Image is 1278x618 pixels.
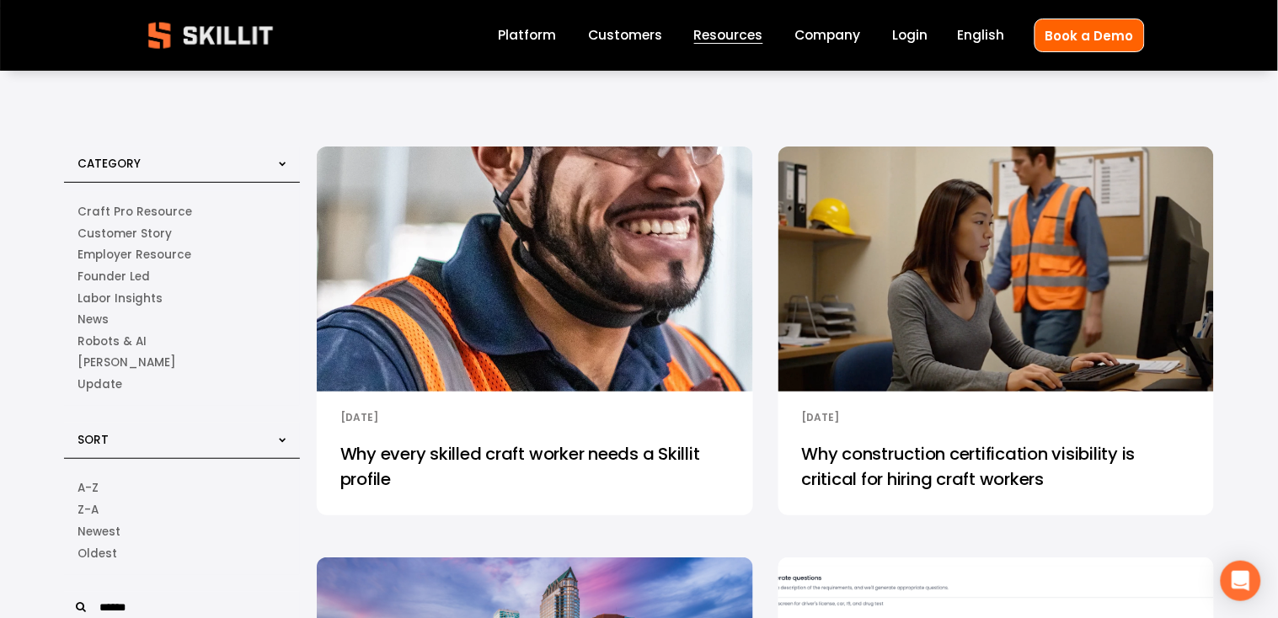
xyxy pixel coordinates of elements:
[78,157,141,173] span: Category
[134,10,287,61] img: Skillit
[340,410,378,424] time: [DATE]
[78,331,286,353] a: Robots & AI
[958,24,1005,47] div: language picker
[78,479,99,498] span: A-Z
[78,309,286,331] a: News
[78,288,286,310] a: Labor Insights
[78,432,109,448] span: Sort
[78,545,117,563] span: Oldest
[78,374,286,396] a: Update
[78,244,286,266] a: Employer Resource
[314,146,755,393] img: Why every skilled craft worker needs a Skillit profile
[958,25,1005,45] span: English
[588,24,662,47] a: Customers
[317,428,753,515] a: Why every skilled craft worker needs a Skillit profile
[776,146,1217,393] img: Why construction certification visibility is critical for hiring craft workers
[778,428,1215,515] a: Why construction certification visibility is critical for hiring craft workers
[78,266,286,288] a: Founder Led
[78,477,286,499] a: Alphabetical
[78,501,99,519] span: Z-A
[498,24,556,47] a: Platform
[893,24,928,47] a: Login
[795,24,861,47] a: Company
[78,223,286,245] a: Customer Story
[78,352,286,374] a: Sam
[78,201,286,223] a: Craft Pro Resource
[1035,19,1145,51] a: Book a Demo
[78,523,120,541] span: Newest
[78,521,286,543] a: Date
[78,499,286,521] a: Alphabetical
[802,410,840,424] time: [DATE]
[694,25,763,45] span: Resources
[694,24,763,47] a: folder dropdown
[78,543,286,565] a: Date
[1221,561,1261,601] div: Open Intercom Messenger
